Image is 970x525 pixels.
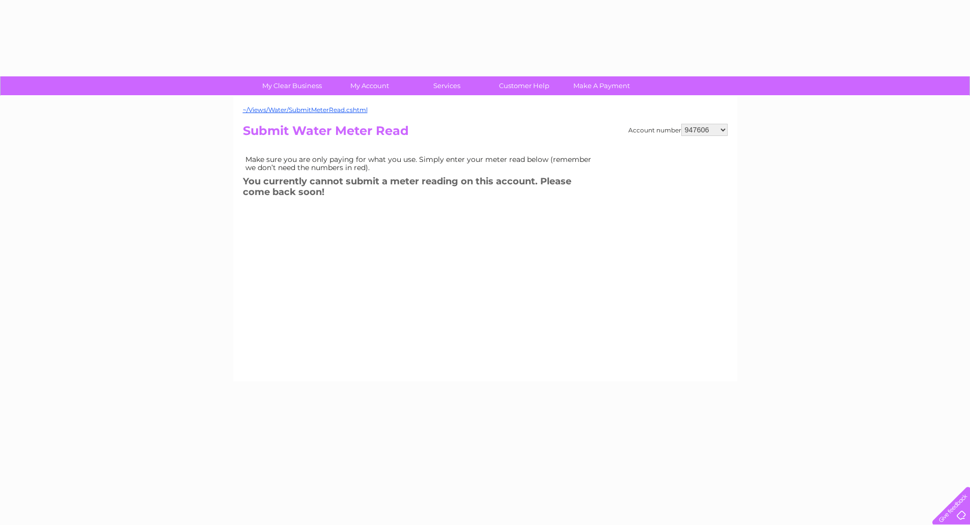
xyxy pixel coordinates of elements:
[243,124,728,143] h2: Submit Water Meter Read
[243,153,599,174] td: Make sure you are only paying for what you use. Simply enter your meter read below (remember we d...
[628,124,728,136] div: Account number
[560,76,644,95] a: Make A Payment
[405,76,489,95] a: Services
[243,174,599,202] h3: You currently cannot submit a meter reading on this account. Please come back soon!
[250,76,334,95] a: My Clear Business
[243,106,368,114] a: ~/Views/Water/SubmitMeterRead.cshtml
[482,76,566,95] a: Customer Help
[327,76,411,95] a: My Account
